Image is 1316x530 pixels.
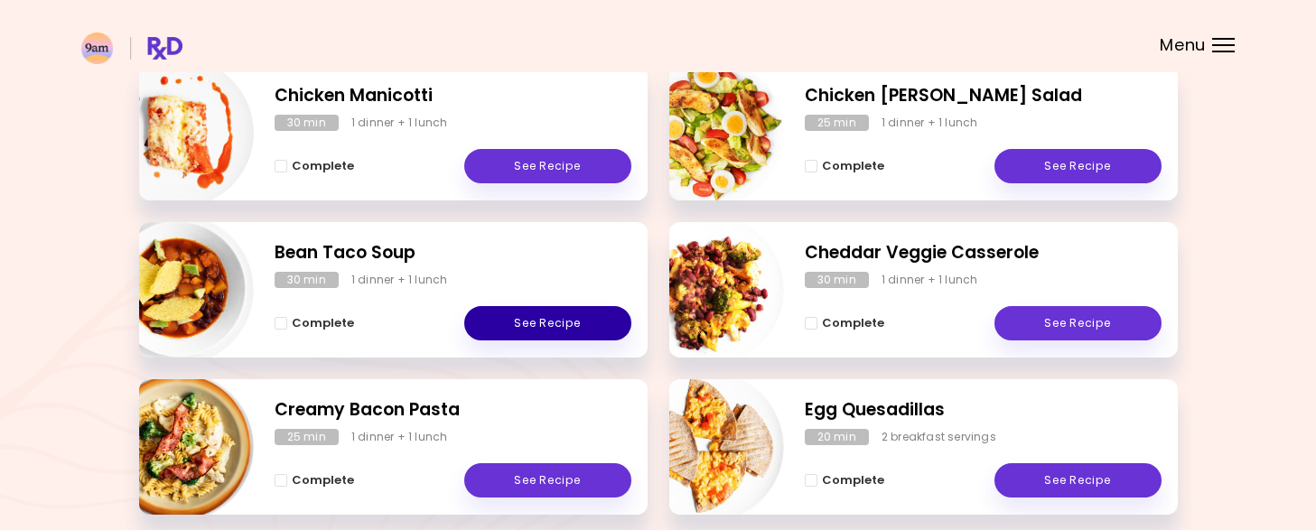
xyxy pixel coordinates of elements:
div: 30 min [275,272,339,288]
div: 1 dinner + 1 lunch [882,115,978,131]
a: See Recipe - Bean Taco Soup [464,306,631,340]
div: 30 min [805,272,869,288]
div: 2 breakfast servings [882,429,996,445]
span: Menu [1160,37,1206,53]
a: See Recipe - Creamy Bacon Pasta [464,463,631,497]
img: Info - Creamy Bacon Pasta [104,372,254,522]
h2: Egg Quesadillas [805,397,1162,423]
div: 20 min [805,429,869,445]
button: Complete - Chicken Manicotti [275,155,354,177]
span: Complete [292,159,354,173]
h2: Chicken Manicotti [275,83,631,109]
div: 25 min [805,115,869,131]
img: Info - Bean Taco Soup [104,215,254,365]
div: 1 dinner + 1 lunch [351,429,448,445]
div: 1 dinner + 1 lunch [882,272,978,288]
h2: Chicken Cobb Salad [805,83,1162,109]
span: Complete [292,473,354,488]
img: Info - Chicken Cobb Salad [634,58,784,208]
h2: Creamy Bacon Pasta [275,397,631,423]
div: 1 dinner + 1 lunch [351,115,448,131]
img: Info - Egg Quesadillas [634,372,784,522]
button: Complete - Chicken Cobb Salad [805,155,884,177]
span: Complete [822,473,884,488]
div: 1 dinner + 1 lunch [351,272,448,288]
a: See Recipe - Egg Quesadillas [994,463,1162,497]
span: Complete [822,159,884,173]
div: 30 min [275,115,339,131]
a: See Recipe - Cheddar Veggie Casserole [994,306,1162,340]
img: Info - Cheddar Veggie Casserole [634,215,784,365]
button: Complete - Creamy Bacon Pasta [275,470,354,491]
button: Complete - Cheddar Veggie Casserole [805,312,884,334]
img: RxDiet [81,33,182,64]
button: Complete - Bean Taco Soup [275,312,354,334]
button: Complete - Egg Quesadillas [805,470,884,491]
a: See Recipe - Chicken Cobb Salad [994,149,1162,183]
a: See Recipe - Chicken Manicotti [464,149,631,183]
img: Info - Chicken Manicotti [104,58,254,208]
h2: Bean Taco Soup [275,240,631,266]
h2: Cheddar Veggie Casserole [805,240,1162,266]
div: 25 min [275,429,339,445]
span: Complete [822,316,884,330]
span: Complete [292,316,354,330]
